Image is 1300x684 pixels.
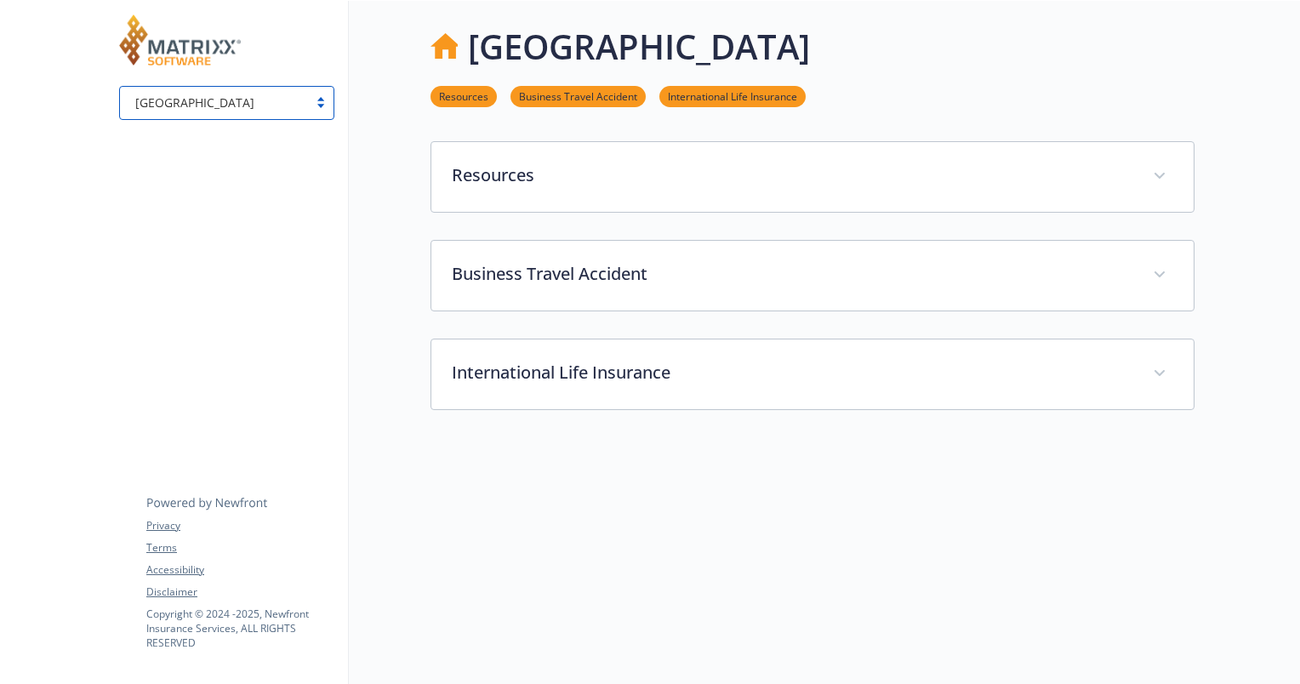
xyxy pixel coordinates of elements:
p: Resources [452,162,1132,188]
div: Business Travel Accident [431,241,1194,311]
a: Privacy [146,518,334,533]
a: Terms [146,540,334,556]
a: Disclaimer [146,584,334,600]
p: International Life Insurance [452,360,1132,385]
h1: [GEOGRAPHIC_DATA] [468,21,810,72]
span: [GEOGRAPHIC_DATA] [128,94,299,111]
a: Resources [430,88,497,104]
p: Business Travel Accident [452,261,1132,287]
a: Accessibility [146,562,334,578]
p: Copyright © 2024 - 2025 , Newfront Insurance Services, ALL RIGHTS RESERVED [146,607,334,650]
div: Resources [431,142,1194,212]
a: International Life Insurance [659,88,806,104]
a: Business Travel Accident [510,88,646,104]
span: [GEOGRAPHIC_DATA] [135,94,254,111]
div: International Life Insurance [431,339,1194,409]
